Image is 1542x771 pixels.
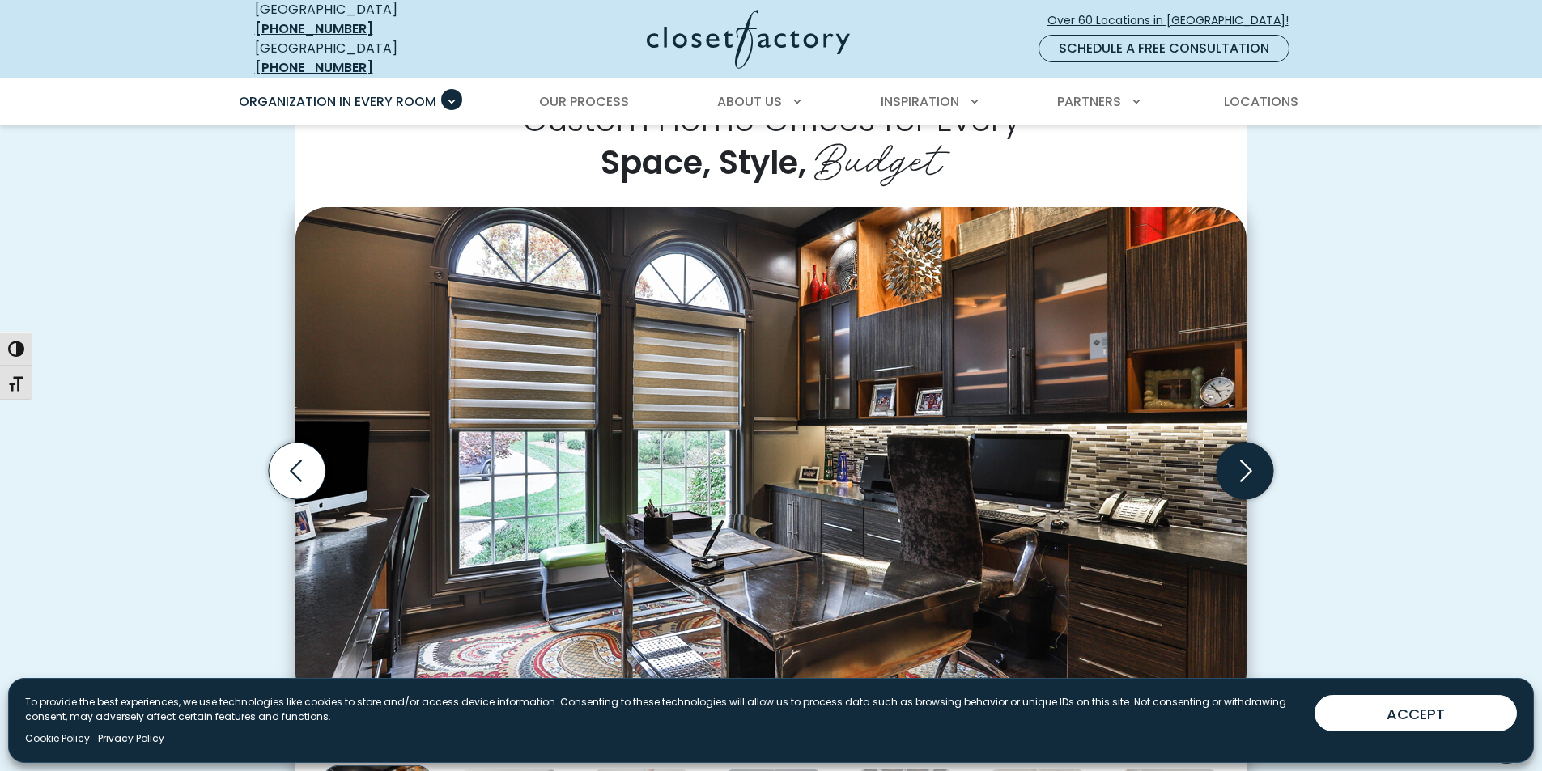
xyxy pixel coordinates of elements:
[1315,695,1517,731] button: ACCEPT
[262,436,332,506] button: Previous slide
[239,92,436,111] span: Organization in Every Room
[647,10,850,69] img: Closet Factory Logo
[98,731,164,746] a: Privacy Policy
[1224,92,1298,111] span: Locations
[1057,92,1121,111] span: Partners
[255,58,373,77] a: [PHONE_NUMBER]
[814,123,942,188] span: Budget
[717,92,782,111] span: About Us
[1039,35,1289,62] a: Schedule a Free Consultation
[255,19,373,38] a: [PHONE_NUMBER]
[25,731,90,746] a: Cookie Policy
[227,79,1315,125] nav: Primary Menu
[25,695,1302,724] p: To provide the best experiences, we use technologies like cookies to store and/or access device i...
[881,92,959,111] span: Inspiration
[1210,436,1280,506] button: Next slide
[255,39,490,78] div: [GEOGRAPHIC_DATA]
[295,207,1247,705] img: Sophisticated home office with dark wood cabinetry, metallic backsplash, under-cabinet lighting, ...
[1047,6,1302,35] a: Over 60 Locations in [GEOGRAPHIC_DATA]!
[539,92,629,111] span: Our Process
[1047,12,1302,29] span: Over 60 Locations in [GEOGRAPHIC_DATA]!
[601,140,806,185] span: Space, Style,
